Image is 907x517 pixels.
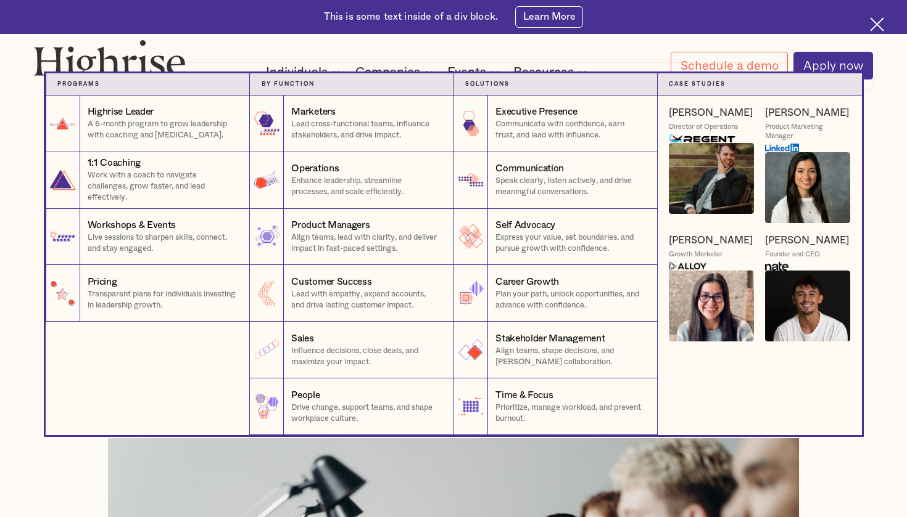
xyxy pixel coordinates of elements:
[291,346,442,368] p: Influence decisions, close deals, and maximize your impact.
[291,176,442,198] p: Enhance leadership, streamline processes, and scale efficiently.
[249,322,453,378] a: SalesInfluence decisions, close deals, and maximize your impact.
[669,234,753,247] a: [PERSON_NAME]
[495,332,605,346] div: Stakeholder Management
[765,234,849,247] a: [PERSON_NAME]
[46,265,250,322] a: PricingTransparent plans for individuals investing in leadership growth.
[765,250,820,259] div: Founder and CEO
[495,402,645,425] p: Prioritize, manage workload, and prevent burnout.
[88,157,141,170] div: 1:1 Coaching
[88,232,238,254] p: Live sessions to sharpen skills, connect, and stay engaged.
[495,162,564,176] div: Communication
[249,209,453,266] a: Product ManagersAlign teams, lead with clarity, and deliver impact in fast-paced settings.
[46,96,250,152] a: Highrise LeaderA 6-month program to grow leadership with coaching and [MEDICAL_DATA].
[495,346,645,368] p: Align teams, shape decisions, and [PERSON_NAME] collaboration.
[669,123,738,132] div: Director of Operations
[465,81,510,87] strong: Solutions
[88,219,176,232] div: Workshops & Events
[249,96,453,152] a: MarketersLead cross-functional teams, influence stakeholders, and drive impact.
[88,105,154,119] div: Highrise Leader
[88,119,238,141] p: A 6-month program to grow leadership with coaching and [MEDICAL_DATA].
[495,232,645,254] p: Express your value, set boundaries, and pursue growth with confidence.
[291,402,442,425] p: Drive change, support teams, and shape workplace culture.
[495,389,553,402] div: Time & Focus
[453,152,658,209] a: CommunicationSpeak clearly, listen actively, and drive meaningful conversations.
[88,275,117,289] div: Pricing
[447,65,502,79] div: Events
[291,219,370,232] div: Product Managers
[495,105,577,119] div: Executive Presence
[453,378,658,435] a: Time & FocusPrioritize, manage workload, and prevent burnout.
[513,65,590,79] div: Resources
[765,107,849,120] a: [PERSON_NAME]
[453,209,658,266] a: Self AdvocacyExpress your value, set boundaries, and pursue growth with confidence.
[495,289,645,311] p: Plan your path, unlock opportunities, and advance with confidence.
[793,52,873,79] a: Apply now
[355,65,436,79] div: Companies
[266,65,344,79] div: Individuals
[447,65,486,79] div: Events
[453,265,658,322] a: Career GrowthPlan your path, unlock opportunities, and advance with confidence.
[453,96,658,152] a: Executive PresenceCommunicate with confidence, earn trust, and lead with influence.
[291,105,335,119] div: Marketers
[453,322,658,378] a: Stakeholder ManagementAlign teams, shape decisions, and [PERSON_NAME] collaboration.
[249,378,453,435] a: PeopleDrive change, support teams, and shape workplace culture.
[291,162,339,176] div: Operations
[495,275,559,289] div: Career Growth
[291,232,442,254] p: Align teams, lead with clarity, and deliver impact in fast-paced settings.
[515,6,584,28] a: Learn More
[669,81,726,87] strong: Case Studies
[355,65,420,79] div: Companies
[495,119,645,141] p: Communicate with confidence, earn trust, and lead with influence.
[870,17,884,31] img: Cross icon
[262,81,315,87] strong: by function
[57,81,100,87] strong: Programs
[46,152,250,209] a: 1:1 CoachingWork with a coach to navigate challenges, grow faster, and lead effectively.
[266,65,328,79] div: Individuals
[513,65,574,79] div: Resources
[669,107,753,120] a: [PERSON_NAME]
[291,275,371,289] div: Customer Success
[671,52,788,79] a: Schedule a demo
[291,332,313,346] div: Sales
[88,289,238,311] p: Transparent plans for individuals investing in leadership growth.
[495,176,645,198] p: Speak clearly, listen actively, and drive meaningful conversations.
[669,250,723,259] div: Growth Marketer
[765,123,850,140] div: Product Marketing Manager
[291,289,442,311] p: Lead with empathy, expand accounts, and drive lasting customer impact.
[249,265,453,322] a: Customer SuccessLead with empathy, expand accounts, and drive lasting customer impact.
[495,219,555,232] div: Self Advocacy
[46,209,250,266] a: Workshops & EventsLive sessions to sharpen skills, connect, and stay engaged.
[249,152,453,209] a: OperationsEnhance leadership, streamline processes, and scale efficiently.
[34,39,186,85] img: Highrise logo
[88,170,238,203] p: Work with a coach to navigate challenges, grow faster, and lead effectively.
[324,10,498,24] div: This is some text inside of a div block.
[291,389,320,402] div: People
[291,119,442,141] p: Lead cross-functional teams, influence stakeholders, and drive impact.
